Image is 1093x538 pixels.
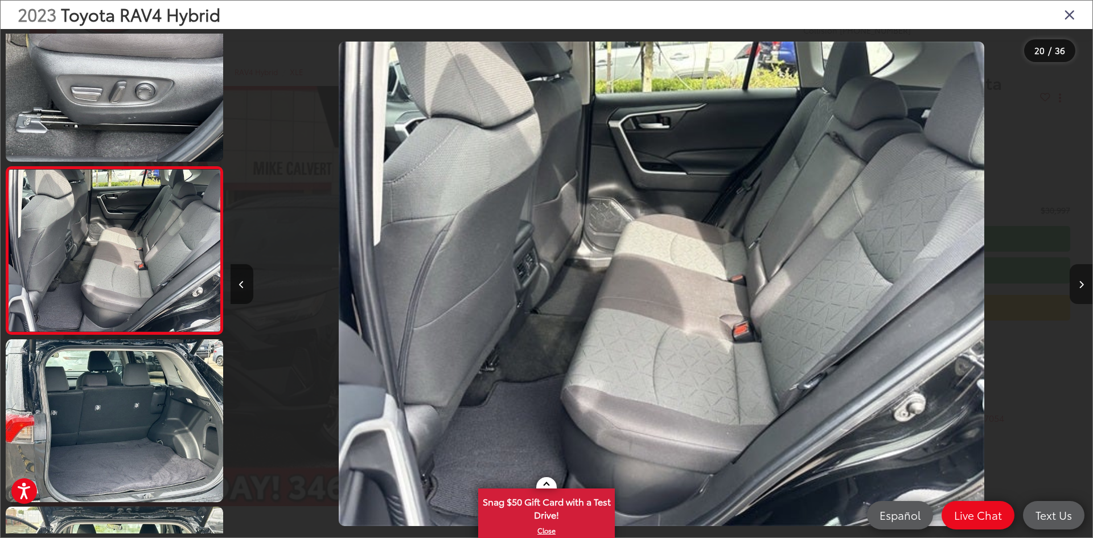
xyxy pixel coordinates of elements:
a: Text Us [1023,501,1084,529]
span: 2023 [18,2,56,26]
i: Close gallery [1064,7,1075,22]
img: 2023 Toyota RAV4 Hybrid XLE [339,42,984,526]
a: Live Chat [942,501,1014,529]
span: Toyota RAV4 Hybrid [61,2,220,26]
span: / [1047,47,1053,55]
span: Español [874,508,926,522]
span: 20 [1034,44,1045,56]
img: 2023 Toyota RAV4 Hybrid XLE [3,338,225,504]
span: Text Us [1030,508,1078,522]
img: 2023 Toyota RAV4 Hybrid XLE [6,170,222,331]
a: Español [867,501,933,529]
span: Live Chat [948,508,1008,522]
div: 2023 Toyota RAV4 Hybrid XLE 19 [230,42,1092,526]
span: 36 [1055,44,1065,56]
span: Snag $50 Gift Card with a Test Drive! [479,490,614,524]
button: Previous image [231,264,253,304]
button: Next image [1070,264,1092,304]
